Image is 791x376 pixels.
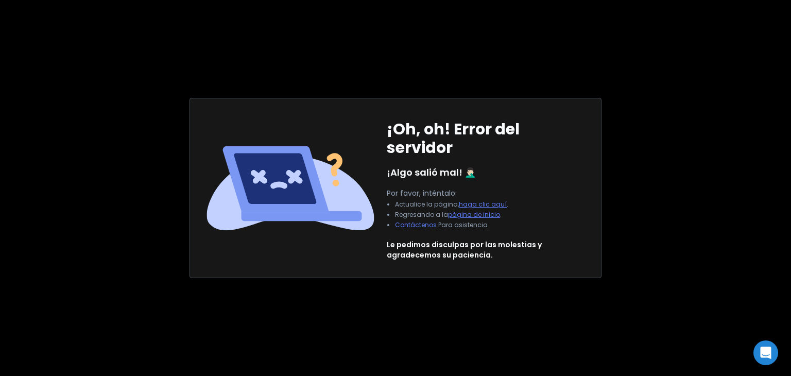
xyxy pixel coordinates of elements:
[395,220,437,229] font: Contáctenos
[448,210,500,219] a: página de inicio
[395,200,459,209] font: Actualice la página,
[395,221,437,229] button: Contáctenos
[387,240,542,250] font: Le pedimos disculpas por las molestias y
[459,200,507,209] a: haga clic aquí
[753,340,778,365] div: Abrir Intercom Messenger
[387,250,493,260] font: agradecemos su paciencia.
[387,188,457,198] font: Por favor, inténtalo:
[500,210,502,219] font: .
[507,200,508,209] font: .
[438,220,488,229] font: Para asistencia
[387,166,476,179] font: ¡Algo salió mal! 🤦🏻‍♂️
[395,210,448,219] font: Regresando a la
[387,118,520,159] font: ¡Oh, oh! Error del servidor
